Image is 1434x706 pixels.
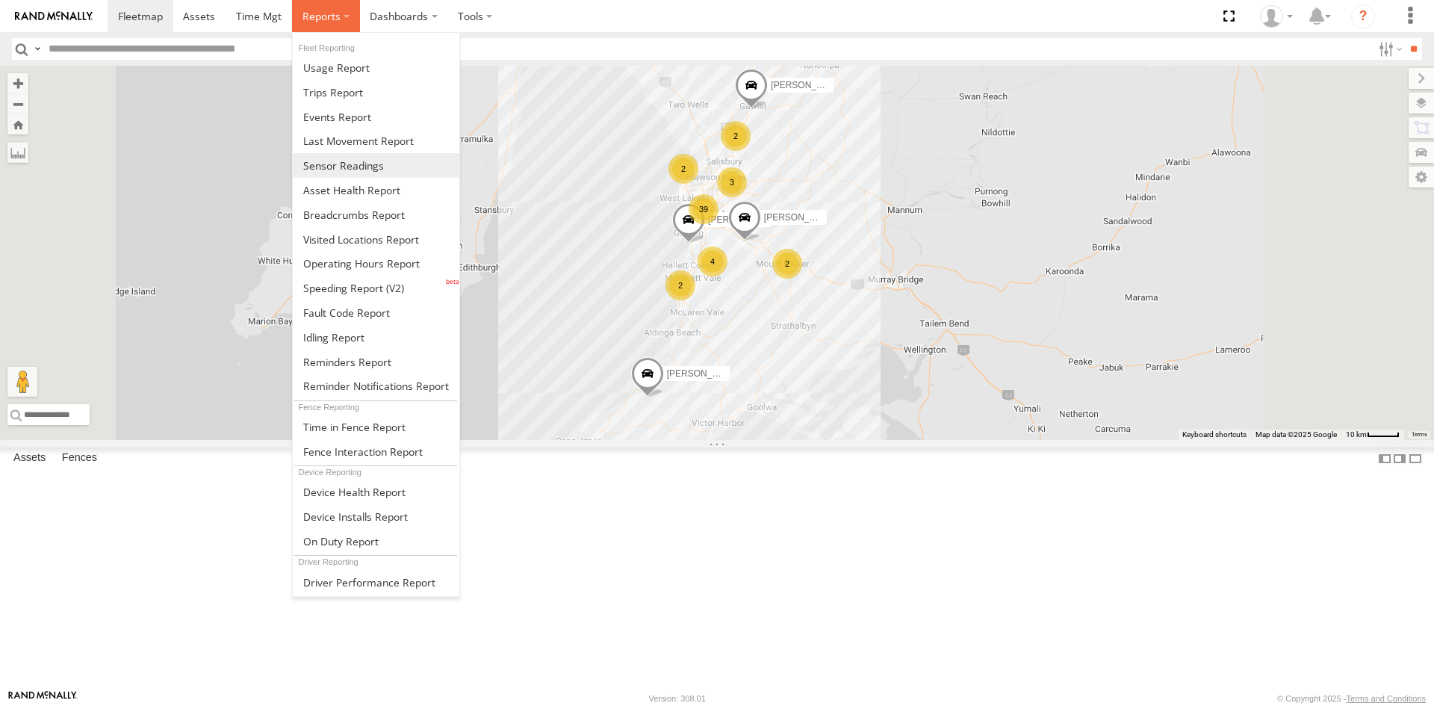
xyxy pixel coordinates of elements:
[1277,694,1426,703] div: © Copyright 2025 -
[31,38,43,60] label: Search Query
[293,570,459,595] a: Driver Performance Report
[293,80,459,105] a: Trips Report
[293,55,459,80] a: Usage Report
[293,227,459,252] a: Visited Locations Report
[7,367,37,397] button: Drag Pegman onto the map to open Street View
[649,694,706,703] div: Version: 308.01
[1341,430,1404,440] button: Map Scale: 10 km per 40 pixels
[7,93,28,114] button: Zoom out
[293,439,459,464] a: Fence Interaction Report
[293,128,459,153] a: Last Movement Report
[689,194,718,224] div: 39
[772,249,802,279] div: 2
[667,368,741,379] span: [PERSON_NAME]
[293,529,459,554] a: On Duty Report
[55,448,105,469] label: Fences
[293,300,459,325] a: Fault Code Report
[293,350,459,374] a: Reminders Report
[15,11,93,22] img: rand-logo.svg
[1412,432,1427,438] a: Terms (opens in new tab)
[1408,448,1423,469] label: Hide Summary Table
[6,448,53,469] label: Assets
[7,73,28,93] button: Zoom in
[1351,4,1375,28] i: ?
[721,121,751,151] div: 2
[293,504,459,529] a: Device Installs Report
[708,214,782,225] span: [PERSON_NAME]
[668,154,698,184] div: 2
[7,142,28,163] label: Measure
[8,691,77,706] a: Visit our Website
[771,79,845,90] span: [PERSON_NAME]
[293,325,459,350] a: Idling Report
[293,202,459,227] a: Breadcrumbs Report
[1373,38,1405,60] label: Search Filter Options
[1255,5,1298,28] div: Peter Lu
[293,594,459,619] a: Assignment Report
[293,374,459,399] a: Service Reminder Notifications Report
[764,212,838,223] span: [PERSON_NAME]
[1255,430,1337,439] span: Map data ©2025 Google
[1409,167,1434,188] label: Map Settings
[1346,430,1367,439] span: 10 km
[717,167,747,197] div: 3
[293,480,459,504] a: Device Health Report
[293,153,459,178] a: Sensor Readings
[1182,430,1247,440] button: Keyboard shortcuts
[293,178,459,202] a: Asset Health Report
[293,415,459,439] a: Time in Fences Report
[1347,694,1426,703] a: Terms and Conditions
[698,247,727,276] div: 4
[7,114,28,134] button: Zoom Home
[1377,448,1392,469] label: Dock Summary Table to the Left
[293,105,459,129] a: Full Events Report
[293,251,459,276] a: Asset Operating Hours Report
[1392,448,1407,469] label: Dock Summary Table to the Right
[665,270,695,300] div: 2
[293,276,459,300] a: Fleet Speed Report (V2)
